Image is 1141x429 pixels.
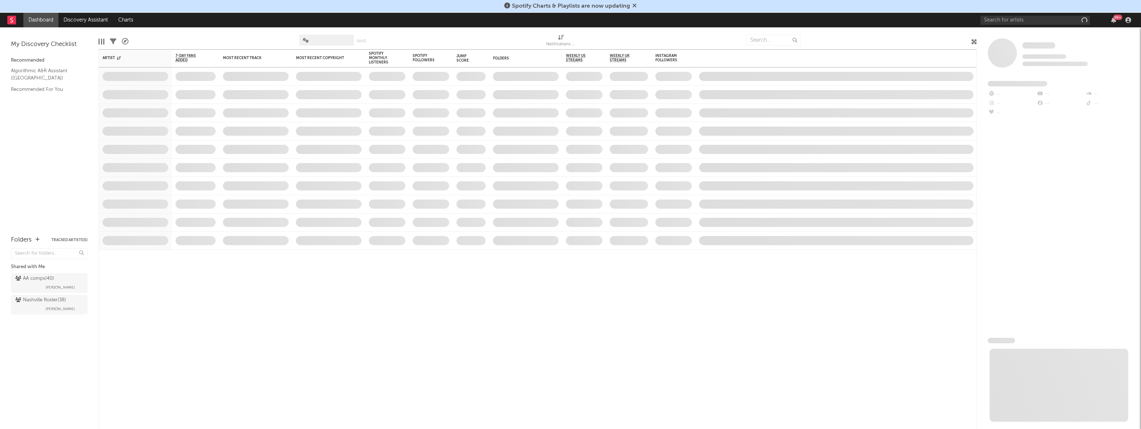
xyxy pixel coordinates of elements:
[99,31,104,52] div: Edit Columns
[1085,99,1134,108] div: --
[1022,54,1066,59] span: Tracking Since: [DATE]
[1085,89,1134,99] div: --
[1111,17,1116,23] button: 99+
[103,56,157,60] div: Artist
[413,54,438,62] div: Spotify Followers
[988,89,1036,99] div: --
[1036,89,1085,99] div: --
[176,54,205,62] span: 7-Day Fans Added
[1022,62,1088,66] span: 0 fans last week
[456,54,475,63] div: Jump Score
[493,56,548,61] div: Folders
[46,305,75,313] span: [PERSON_NAME]
[15,296,66,305] div: Nashville Roster ( 38 )
[988,81,1047,86] span: Fans Added by Platform
[46,283,75,292] span: [PERSON_NAME]
[546,40,575,49] div: Notifications (Artist)
[356,39,366,43] button: Save
[980,16,1090,25] input: Search for artists
[51,238,88,242] button: Tracked Artists(5)
[632,3,637,9] span: Dismiss
[988,338,1015,343] span: News Feed
[110,31,116,52] div: Filters
[11,56,88,65] div: Recommended
[610,54,637,62] span: Weekly UK Streams
[566,54,591,62] span: Weekly US Streams
[1022,42,1055,49] a: Some Artist
[58,13,113,27] a: Discovery Assistant
[1036,99,1085,108] div: --
[122,31,128,52] div: A&R Pipeline
[655,54,681,62] div: Instagram Followers
[11,248,88,259] input: Search for folders...
[15,274,54,283] div: AA comps ( 40 )
[988,99,1036,108] div: --
[23,13,58,27] a: Dashboard
[11,295,88,314] a: Nashville Roster(38)[PERSON_NAME]
[11,67,80,82] a: Algorithmic A&R Assistant ([GEOGRAPHIC_DATA])
[113,13,138,27] a: Charts
[11,236,32,244] div: Folders
[11,263,88,271] div: Shared with Me
[746,35,801,46] input: Search...
[1113,15,1122,20] div: 99 +
[546,31,575,52] div: Notifications (Artist)
[223,56,278,60] div: Most Recent Track
[369,51,394,65] div: Spotify Monthly Listeners
[11,273,88,293] a: AA comps(40)[PERSON_NAME]
[11,40,88,49] div: My Discovery Checklist
[11,85,80,93] a: Recommended For You
[988,108,1036,118] div: --
[512,3,630,9] span: Spotify Charts & Playlists are now updating
[296,56,351,60] div: Most Recent Copyright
